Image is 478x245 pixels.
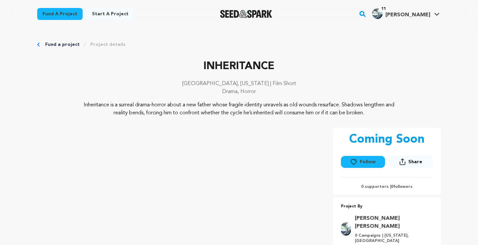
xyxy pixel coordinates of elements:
[372,8,430,19] div: Jackson S.'s Profile
[78,101,401,117] p: Inheritance is a surreal drama-horror about a new father whose fragile identity unravels as old w...
[355,214,429,230] a: Goto Jackson Sharpee profile
[341,156,385,168] button: Follow
[385,12,430,18] span: [PERSON_NAME]
[371,7,441,21] span: Jackson S.'s Profile
[389,156,433,168] button: Share
[349,133,425,146] p: Coming Soon
[371,7,441,19] a: Jackson S.'s Profile
[408,159,422,165] span: Share
[391,185,393,189] span: 0
[341,203,433,210] p: Project By
[355,233,429,244] p: 0 Campaigns | [US_STATE], [GEOGRAPHIC_DATA]
[341,184,433,189] p: 0 supporters | followers
[341,222,351,236] img: a19033a78017868c.jpg
[379,6,389,12] span: 11
[37,88,441,96] p: Drama, Horror
[37,41,441,48] div: Breadcrumb
[45,41,80,48] a: Fund a project
[87,8,134,20] a: Start a project
[220,10,272,18] img: Seed&Spark Logo Dark Mode
[37,80,441,88] p: [GEOGRAPHIC_DATA], [US_STATE] | Film Short
[389,156,433,171] span: Share
[372,8,383,19] img: a19033a78017868c.jpg
[90,41,125,48] a: Project details
[37,59,441,74] p: INHERITANCE
[37,8,83,20] a: Fund a project
[220,10,272,18] a: Seed&Spark Homepage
